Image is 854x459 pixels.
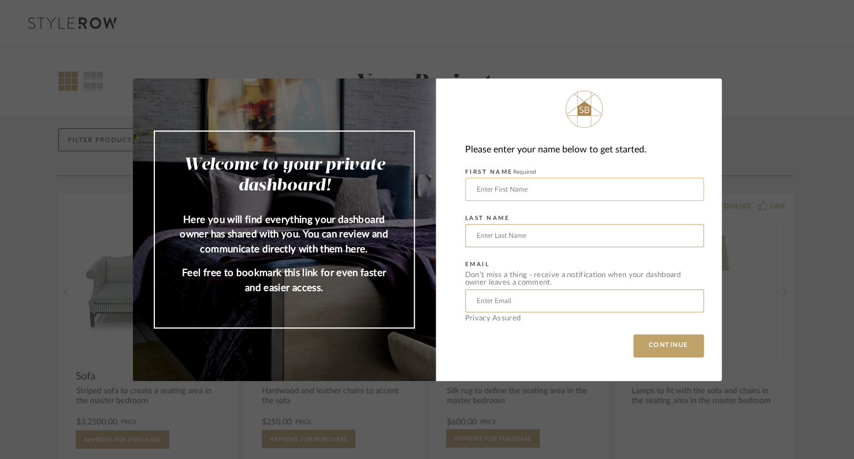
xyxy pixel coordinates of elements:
label: FIRST NAME [465,169,536,176]
input: Enter Email [465,289,704,312]
div: Don’t miss a thing - receive a notification when your dashboard owner leaves a comment. [465,271,704,286]
input: Enter First Name [465,178,704,201]
label: EMAIL [465,261,490,268]
p: Here you will find everything your dashboard owner has shared with you. You can review and commun... [178,212,391,257]
input: Enter Last Name [465,224,704,247]
div: Privacy Assured [465,315,704,322]
p: Feel free to bookmark this link for even faster and easier access. [178,266,391,295]
span: Required [513,169,536,175]
label: LAST NAME [465,215,510,222]
h2: Welcome to your private dashboard! [178,155,391,196]
div: Please enter your name below to get started. [465,142,704,158]
button: CONTINUE [633,334,704,357]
